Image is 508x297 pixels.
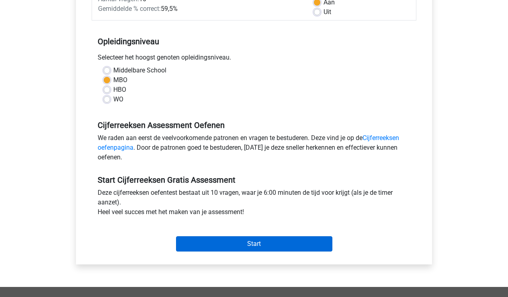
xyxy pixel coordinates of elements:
div: We raden aan eerst de veelvoorkomende patronen en vragen te bestuderen. Deze vind je op de . Door... [92,133,416,165]
div: 59,5% [92,4,308,14]
label: Middelbare School [113,66,166,75]
h5: Opleidingsniveau [98,33,410,49]
h5: Cijferreeksen Assessment Oefenen [98,120,410,130]
label: HBO [113,85,126,95]
label: WO [113,95,123,104]
label: Uit [324,7,331,17]
h5: Start Cijferreeksen Gratis Assessment [98,175,410,185]
label: MBO [113,75,127,85]
input: Start [176,236,332,252]
span: Gemiddelde % correct: [98,5,161,12]
div: Selecteer het hoogst genoten opleidingsniveau. [92,53,416,66]
div: Deze cijferreeksen oefentest bestaat uit 10 vragen, waar je 6:00 minuten de tijd voor krijgt (als... [92,188,416,220]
